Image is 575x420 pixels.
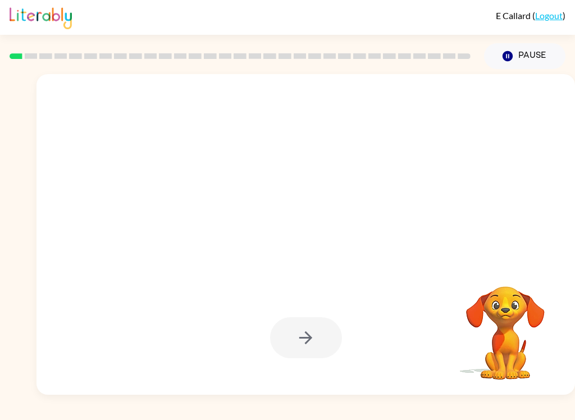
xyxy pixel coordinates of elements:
div: ( ) [496,10,565,21]
video: Your browser must support playing .mp4 files to use Literably. Please try using another browser. [449,269,562,381]
span: E Callard [496,10,532,21]
button: Pause [484,43,565,69]
a: Logout [535,10,563,21]
img: Literably [10,4,72,29]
